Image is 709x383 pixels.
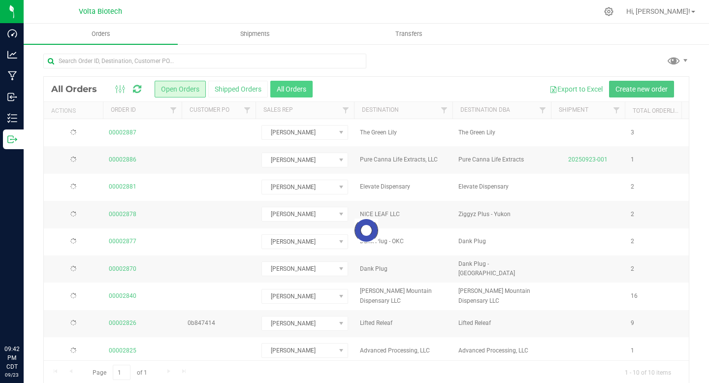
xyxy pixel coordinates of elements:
inline-svg: Analytics [7,50,17,60]
input: Search Order ID, Destination, Customer PO... [43,54,366,68]
span: Transfers [382,30,436,38]
span: Shipments [227,30,283,38]
span: Volta Biotech [79,7,122,16]
a: Transfers [332,24,486,44]
div: Manage settings [603,7,615,16]
p: 09/23 [4,371,19,379]
a: Orders [24,24,178,44]
inline-svg: Dashboard [7,29,17,38]
inline-svg: Outbound [7,134,17,144]
inline-svg: Manufacturing [7,71,17,81]
a: Shipments [178,24,332,44]
inline-svg: Inventory [7,113,17,123]
span: Hi, [PERSON_NAME]! [626,7,690,15]
inline-svg: Inbound [7,92,17,102]
span: Orders [78,30,124,38]
p: 09:42 PM CDT [4,345,19,371]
